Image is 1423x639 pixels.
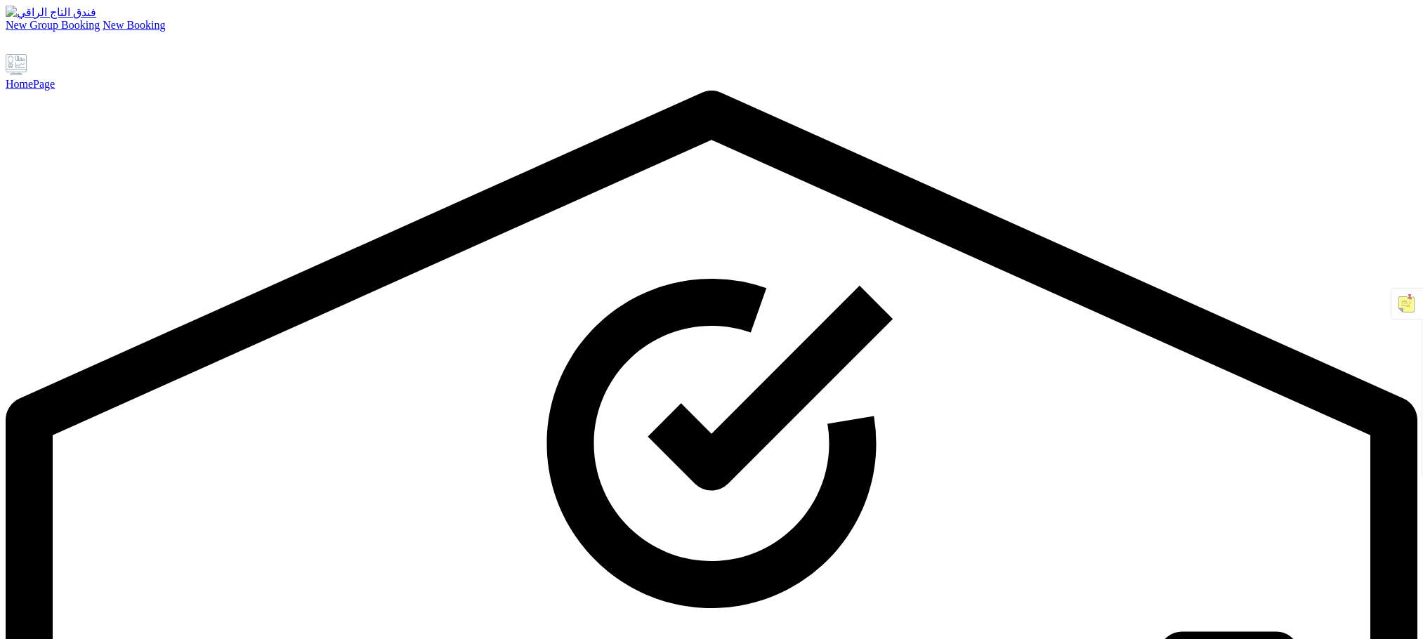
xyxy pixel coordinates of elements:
[6,6,96,19] img: فندق التاج الراقي
[6,78,1417,91] div: HomePage
[6,19,100,31] a: New Group Booking
[6,54,1417,91] a: HomePage
[6,41,24,53] a: Support
[6,6,1417,19] a: فندق التاج الراقي
[27,41,45,53] a: Settings
[103,19,165,31] a: New Booking
[48,41,64,53] a: Staff feedback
